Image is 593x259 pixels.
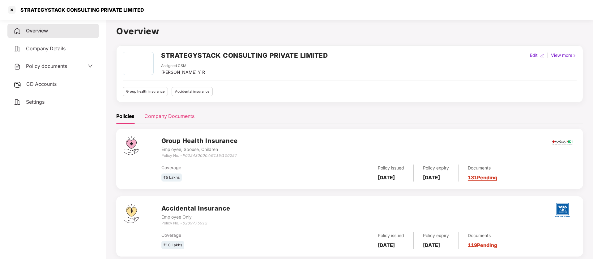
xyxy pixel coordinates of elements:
a: 131 Pending [468,174,497,181]
div: Group health insurance [123,87,168,96]
div: Policy expiry [423,165,449,171]
span: CD Accounts [26,81,57,87]
div: ₹5 Lakhs [161,173,182,182]
span: Company Details [26,45,66,52]
b: [DATE] [423,174,440,181]
img: rightIcon [572,53,577,58]
h2: STRATEGYSTACK CONSULTING PRIVATE LIMITED [161,50,328,61]
div: Policy expiry [423,232,449,239]
i: P0024300004/6115/100257 [182,153,237,158]
div: Documents [468,232,497,239]
div: ₹10 Lakhs [161,241,184,249]
img: editIcon [540,53,544,58]
h3: Group Health Insurance [161,136,238,146]
div: Coverage [161,232,300,239]
b: [DATE] [423,242,440,248]
h1: Overview [116,24,583,38]
div: Company Documents [144,112,194,120]
div: Edit [529,52,539,59]
span: down [88,64,93,69]
img: svg+xml;base64,PHN2ZyB4bWxucz0iaHR0cDovL3d3dy53My5vcmcvMjAwMC9zdmciIHdpZHRoPSIyNCIgaGVpZ2h0PSIyNC... [14,98,21,106]
div: Policy No. - [161,153,238,159]
img: tatag.png [552,199,573,221]
img: svg+xml;base64,PHN2ZyB4bWxucz0iaHR0cDovL3d3dy53My5vcmcvMjAwMC9zdmciIHdpZHRoPSI0OS4zMjEiIGhlaWdodD... [124,204,139,223]
h3: Accidental Insurance [161,204,230,213]
img: svg+xml;base64,PHN2ZyB4bWxucz0iaHR0cDovL3d3dy53My5vcmcvMjAwMC9zdmciIHdpZHRoPSIyNCIgaGVpZ2h0PSIyNC... [14,63,21,70]
div: Employee, Spouse, Children [161,146,238,153]
b: [DATE] [378,174,395,181]
div: [PERSON_NAME] Y R [161,69,205,76]
span: Policy documents [26,63,67,69]
div: Documents [468,165,497,171]
div: Policy issued [378,232,404,239]
img: svg+xml;base64,PHN2ZyB4bWxucz0iaHR0cDovL3d3dy53My5vcmcvMjAwMC9zdmciIHdpZHRoPSIyNCIgaGVpZ2h0PSIyNC... [14,45,21,52]
a: 119 Pending [468,242,497,248]
div: Assigned CSM [161,63,205,69]
div: | [546,52,550,59]
img: svg+xml;base64,PHN2ZyB3aWR0aD0iMjUiIGhlaWdodD0iMjQiIHZpZXdCb3g9IjAgMCAyNSAyNCIgZmlsbD0ibm9uZSIgeG... [14,81,21,88]
img: svg+xml;base64,PHN2ZyB4bWxucz0iaHR0cDovL3d3dy53My5vcmcvMjAwMC9zdmciIHdpZHRoPSIyNCIgaGVpZ2h0PSIyNC... [14,27,21,35]
b: [DATE] [378,242,395,248]
div: STRATEGYSTACK CONSULTING PRIVATE LIMITED [17,7,144,13]
div: Policies [116,112,134,120]
div: Accidental insurance [172,87,213,96]
div: View more [550,52,578,59]
img: magma.png [552,132,573,153]
div: Policy No. - [161,220,230,226]
img: svg+xml;base64,PHN2ZyB4bWxucz0iaHR0cDovL3d3dy53My5vcmcvMjAwMC9zdmciIHdpZHRoPSI0Ny43MTQiIGhlaWdodD... [124,136,139,155]
div: Employee Only [161,214,230,220]
span: Overview [26,27,48,34]
div: Policy issued [378,165,404,171]
div: Coverage [161,164,300,171]
i: 0239775912 [182,221,207,225]
span: Settings [26,99,45,105]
